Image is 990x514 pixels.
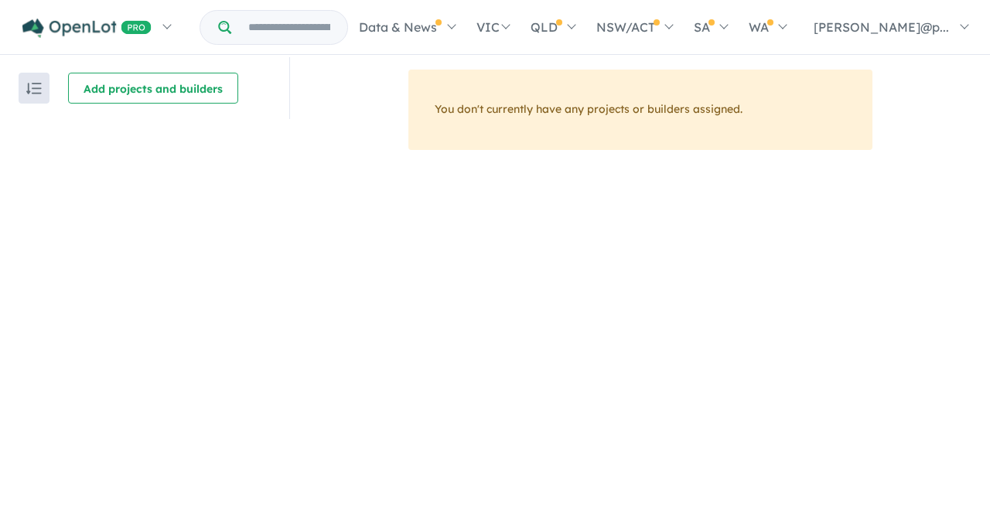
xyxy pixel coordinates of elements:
[408,70,872,150] div: You don't currently have any projects or builders assigned.
[814,19,949,35] span: [PERSON_NAME]@p...
[234,11,344,44] input: Try estate name, suburb, builder or developer
[68,73,238,104] button: Add projects and builders
[26,83,42,94] img: sort.svg
[22,19,152,38] img: Openlot PRO Logo White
